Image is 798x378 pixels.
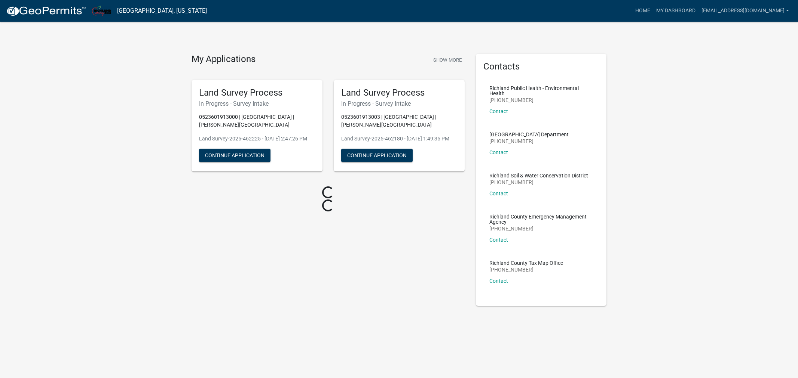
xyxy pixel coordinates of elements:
[489,149,508,155] a: Contact
[489,278,508,284] a: Contact
[489,180,588,185] p: [PHONE_NUMBER]
[117,4,207,17] a: [GEOGRAPHIC_DATA], [US_STATE]
[489,260,563,266] p: Richland County Tax Map Office
[199,135,315,143] p: Land Survey-2025-462225 - [DATE] 2:47:26 PM
[489,108,508,114] a: Contact
[341,100,457,107] h6: In Progress - Survey Intake
[489,214,593,224] p: Richland County Emergency Management Agency
[489,226,593,231] p: [PHONE_NUMBER]
[483,61,599,72] h5: Contacts
[632,4,653,18] a: Home
[489,237,508,243] a: Contact
[653,4,698,18] a: My Dashboard
[341,135,457,143] p: Land Survey-2025-462180 - [DATE] 1:49:35 PM
[489,139,569,144] p: [PHONE_NUMBER]
[489,132,569,137] p: [GEOGRAPHIC_DATA] Department
[341,87,457,98] h5: Land Survey Process
[489,190,508,196] a: Contact
[430,54,465,66] button: Show More
[199,149,270,162] button: Continue Application
[199,87,315,98] h5: Land Survey Process
[199,100,315,107] h6: In Progress - Survey Intake
[192,54,256,65] h4: My Applications
[489,97,593,103] p: [PHONE_NUMBER]
[199,113,315,129] p: 0523601913000 | [GEOGRAPHIC_DATA] | [PERSON_NAME][GEOGRAPHIC_DATA]
[489,86,593,96] p: Richland Public Health - Environmental Health
[489,267,563,272] p: [PHONE_NUMBER]
[489,173,588,178] p: Richland Soil & Water Conservation District
[698,4,792,18] a: [EMAIL_ADDRESS][DOMAIN_NAME]
[92,6,111,16] img: Richland County, Ohio
[341,113,457,129] p: 0523601913003 | [GEOGRAPHIC_DATA] | [PERSON_NAME][GEOGRAPHIC_DATA]
[341,149,413,162] button: Continue Application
